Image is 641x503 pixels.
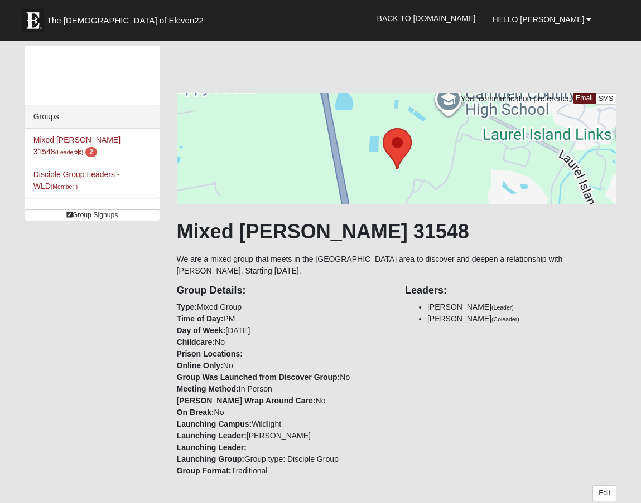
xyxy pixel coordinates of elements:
strong: Launching Group: [177,455,244,463]
small: (Member ) [51,183,78,190]
small: (Leader) [491,304,514,311]
strong: Group Was Launched from Discover Group: [177,373,340,382]
strong: Launching Campus: [177,419,252,428]
strong: Time of Day: [177,314,224,323]
a: The [DEMOGRAPHIC_DATA] of Eleven22 [16,4,239,32]
strong: Online Only: [177,361,223,370]
div: Groups [25,105,160,129]
small: (Coleader) [491,316,519,323]
li: [PERSON_NAME] [427,313,616,325]
strong: Childcare: [177,338,215,346]
a: Hello [PERSON_NAME] [484,6,600,33]
strong: [PERSON_NAME] Wrap Around Care: [177,396,316,405]
span: Your communication preference: [461,94,573,103]
strong: Type: [177,302,197,311]
a: Email [573,93,596,104]
small: (Leader ) [55,149,84,155]
a: Mixed [PERSON_NAME] 31548(Leader) 2 [33,135,121,156]
h4: Group Details: [177,285,388,297]
li: [PERSON_NAME] [427,301,616,313]
a: Group Signups [25,209,160,221]
span: number of pending members [85,147,97,157]
strong: Day of Week: [177,326,226,335]
span: Hello [PERSON_NAME] [492,15,584,24]
strong: Launching Leader: [177,443,247,452]
img: Eleven22 logo [22,9,44,32]
a: SMS [595,93,617,105]
strong: Prison Locations: [177,349,243,358]
strong: Launching Leader: [177,431,247,440]
strong: Group Format: [177,466,232,475]
h1: Mixed [PERSON_NAME] 31548 [177,219,617,243]
a: Back to [DOMAIN_NAME] [369,4,484,32]
div: Mixed Group PM [DATE] No No No In Person No No Wildlight [PERSON_NAME] Group type: Disciple Group... [168,277,397,477]
strong: Meeting Method: [177,384,239,393]
a: Disciple Group Leaders - WLD(Member ) [33,170,120,191]
strong: On Break: [177,408,214,417]
span: The [DEMOGRAPHIC_DATA] of Eleven22 [47,15,204,26]
h4: Leaders: [405,285,616,297]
